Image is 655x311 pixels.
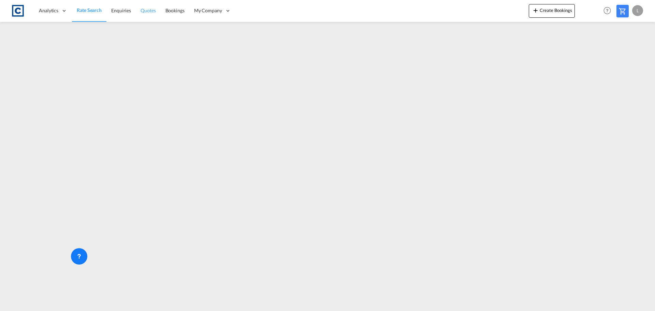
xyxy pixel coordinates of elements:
[10,3,26,18] img: 1fdb9190129311efbfaf67cbb4249bed.jpeg
[111,8,131,13] span: Enquiries
[601,5,616,17] div: Help
[601,5,613,16] span: Help
[141,8,156,13] span: Quotes
[532,6,540,14] md-icon: icon-plus 400-fg
[632,5,643,16] div: L
[529,4,575,18] button: icon-plus 400-fgCreate Bookings
[77,7,102,13] span: Rate Search
[39,7,58,14] span: Analytics
[194,7,222,14] span: My Company
[165,8,185,13] span: Bookings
